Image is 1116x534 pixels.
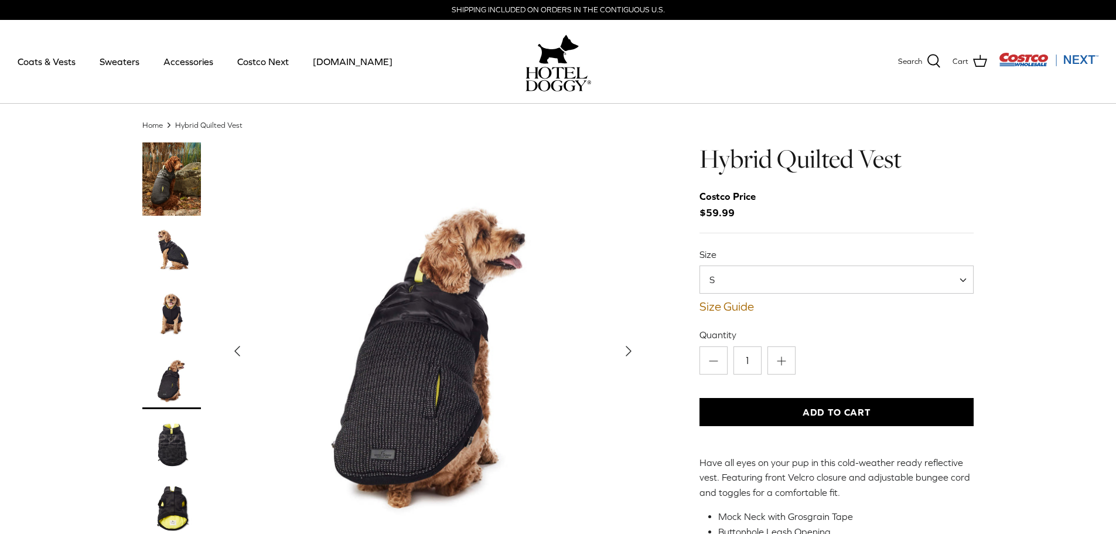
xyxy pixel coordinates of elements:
a: Thumbnail Link [142,415,201,474]
a: Coats & Vests [7,42,86,81]
button: Add to Cart [699,398,974,426]
h1: Hybrid Quilted Vest [699,142,974,175]
a: Thumbnail Link [142,222,201,280]
span: S [699,266,974,294]
button: Next [616,338,641,364]
img: hoteldoggy.com [538,32,579,67]
a: Search [898,54,941,69]
a: Sweaters [89,42,150,81]
a: Visit Costco Next [999,60,1098,69]
span: S [700,273,738,286]
img: Costco Next [999,52,1098,67]
span: Search [898,56,922,68]
span: Cart [953,56,968,68]
a: [DOMAIN_NAME] [302,42,403,81]
a: Size Guide [699,300,974,314]
a: Thumbnail Link [142,351,201,409]
p: Have all eyes on your pup in this cold-weather ready reflective vest. Featuring front Velcro clos... [699,455,974,501]
button: Previous [224,338,250,364]
label: Quantity [699,328,974,341]
span: $59.99 [699,189,767,220]
li: Mock Neck with Grosgrain Tape [718,509,965,525]
a: Accessories [153,42,224,81]
a: Home [142,120,163,129]
nav: Breadcrumbs [142,120,974,131]
img: hoteldoggycom [525,67,591,91]
a: Thumbnail Link [142,142,201,216]
a: Costco Next [227,42,299,81]
input: Quantity [733,346,762,375]
a: Cart [953,54,987,69]
a: Thumbnail Link [142,286,201,345]
a: Hybrid Quilted Vest [175,120,243,129]
div: Costco Price [699,189,756,205]
label: Size [699,248,974,261]
a: hoteldoggy.com hoteldoggycom [525,32,591,91]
